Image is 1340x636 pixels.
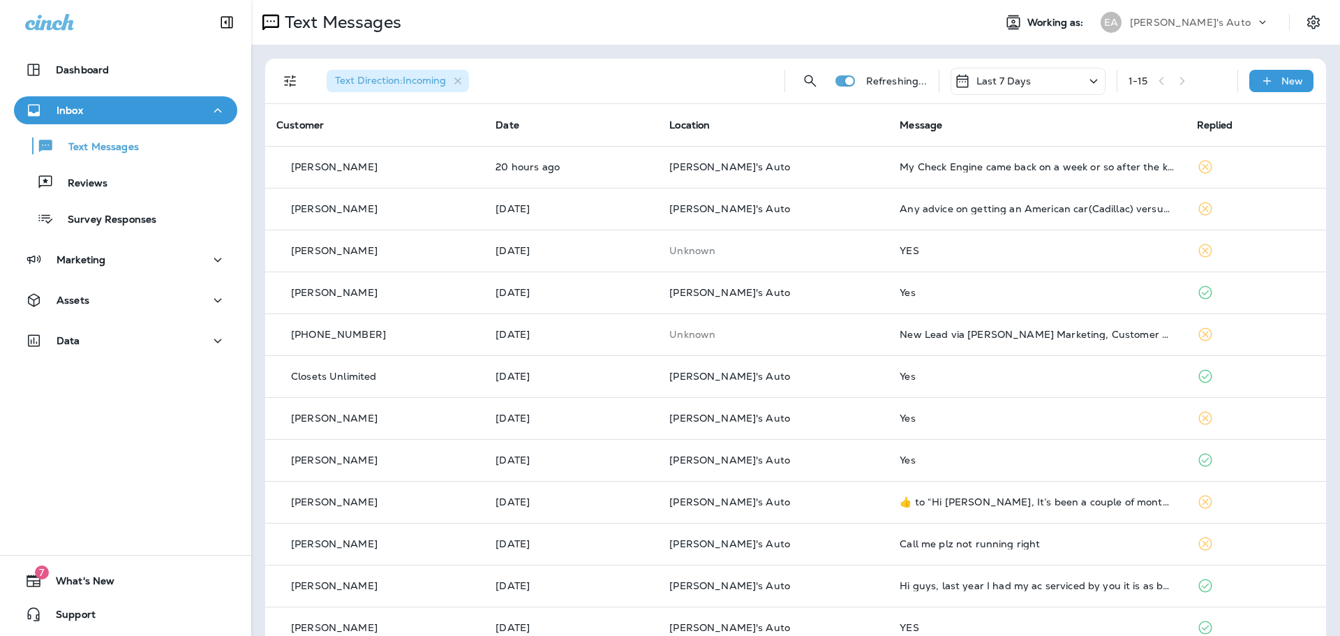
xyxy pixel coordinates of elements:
span: [PERSON_NAME]'s Auto [669,621,790,634]
p: Survey Responses [54,214,156,227]
p: [PERSON_NAME] [291,580,378,591]
p: Aug 30, 2025 05:52 PM [496,538,647,549]
p: Reviews [54,177,107,191]
p: [PERSON_NAME] [291,496,378,508]
p: [PERSON_NAME] [291,538,378,549]
p: Sep 3, 2025 05:35 AM [496,203,647,214]
div: Yes [900,287,1174,298]
div: 1 - 15 [1129,75,1148,87]
p: Refreshing... [866,75,928,87]
span: [PERSON_NAME]'s Auto [669,370,790,383]
span: [PERSON_NAME]'s Auto [669,202,790,215]
span: [PERSON_NAME]'s Auto [669,412,790,424]
p: [PERSON_NAME] [291,622,378,633]
p: This customer does not have a last location and the phone number they messaged is not assigned to... [669,329,877,340]
span: What's New [42,575,114,592]
span: [PERSON_NAME]'s Auto [669,579,790,592]
div: ​👍​ to “ Hi Joseph, It’s been a couple of months since we serviced your 2011 Kia Soul at Evan's A... [900,496,1174,508]
p: Sep 1, 2025 11:14 AM [496,454,647,466]
div: My Check Engine came back on a week or so after the knock sensor was replaced. Everything seems t... [900,161,1174,172]
span: Replied [1197,119,1233,131]
button: Inbox [14,96,237,124]
p: Sep 2, 2025 01:39 PM [496,245,647,256]
p: Inbox [57,105,83,116]
div: Call me plz not running right [900,538,1174,549]
div: Hi guys, last year I had my ac serviced by you it is as bad now as it has ever been [900,580,1174,591]
p: Text Messages [54,141,139,154]
p: Assets [57,295,89,306]
p: Dashboard [56,64,109,75]
p: [PERSON_NAME]'s Auto [1130,17,1251,28]
div: EA [1101,12,1122,33]
button: Search Messages [796,67,824,95]
span: [PERSON_NAME]'s Auto [669,286,790,299]
button: Filters [276,67,304,95]
p: [PERSON_NAME] [291,413,378,424]
p: Marketing [57,254,105,265]
span: Date [496,119,519,131]
button: Data [14,327,237,355]
p: Sep 1, 2025 11:16 AM [496,413,647,424]
span: [PERSON_NAME]'s Auto [669,161,790,173]
p: Data [57,335,80,346]
p: Sep 1, 2025 05:54 PM [496,371,647,382]
button: Collapse Sidebar [207,8,246,36]
button: Dashboard [14,56,237,84]
p: Text Messages [279,12,401,33]
span: Message [900,119,942,131]
p: [PERSON_NAME] [291,287,378,298]
button: Assets [14,286,237,314]
div: YES [900,622,1174,633]
span: Support [42,609,96,626]
button: Marketing [14,246,237,274]
p: [PERSON_NAME] [291,203,378,214]
span: [PERSON_NAME]'s Auto [669,496,790,508]
p: Aug 28, 2025 01:35 PM [496,622,647,633]
p: Closets Unlimited [291,371,376,382]
span: [PERSON_NAME]'s Auto [669,454,790,466]
p: [PERSON_NAME] [291,245,378,256]
span: Text Direction : Incoming [335,74,446,87]
p: Sep 2, 2025 08:19 AM [496,329,647,340]
button: Support [14,600,237,628]
p: Aug 31, 2025 08:00 AM [496,496,647,508]
div: Yes [900,454,1174,466]
p: Last 7 Days [976,75,1032,87]
button: Text Messages [14,131,237,161]
div: Text Direction:Incoming [327,70,469,92]
span: Location [669,119,710,131]
button: Settings [1301,10,1326,35]
p: [PERSON_NAME] [291,161,378,172]
span: [PERSON_NAME]'s Auto [669,538,790,550]
div: Yes [900,413,1174,424]
p: [PERSON_NAME] [291,454,378,466]
p: [PHONE_NUMBER] [291,329,386,340]
div: YES [900,245,1174,256]
p: This customer does not have a last location and the phone number they messaged is not assigned to... [669,245,877,256]
button: 7What's New [14,567,237,595]
p: New [1281,75,1303,87]
span: 7 [35,565,49,579]
p: Sep 3, 2025 11:26 AM [496,161,647,172]
button: Survey Responses [14,204,237,233]
span: Working as: [1027,17,1087,29]
div: Yes [900,371,1174,382]
button: Reviews [14,168,237,197]
span: Customer [276,119,324,131]
p: Aug 28, 2025 04:25 PM [496,580,647,591]
div: New Lead via Merrick Marketing, Customer Name: Martin B., Contact info: Masked phone number avail... [900,329,1174,340]
p: Sep 2, 2025 11:27 AM [496,287,647,298]
div: Any advice on getting an American car(Cadillac) versus Japanese. Are parts for American car more ... [900,203,1174,214]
